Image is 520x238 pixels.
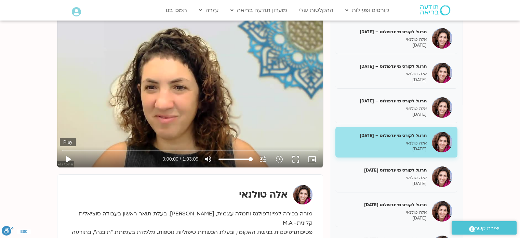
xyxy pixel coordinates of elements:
[432,201,452,222] img: תרגול לקורס מיינדפולנס 27.7.25
[420,5,450,15] img: תודעה בריאה
[432,97,452,118] img: תרגול לקורס מיינדפולנס – 6/7/25
[452,221,517,235] a: יצירת קשר
[341,202,427,208] h5: תרגול לקורס מיינדפולנס [DATE]
[341,167,427,173] h5: תרגול לקורס מיינדפולנס [DATE]
[341,98,427,104] h5: תרגול לקורס מיינדפולנס – [DATE]
[342,4,392,17] a: קורסים ופעילות
[432,166,452,187] img: תרגול לקורס מיינדפולנס 20.7.25
[341,29,427,35] h5: תרגול לקורס מיינדפולנס – [DATE]
[341,63,427,70] h5: תרגול לקורס מיינדפולנס – [DATE]
[239,188,288,201] strong: אלה טולנאי
[293,185,312,204] img: אלה טולנאי
[341,215,427,221] p: [DATE]
[341,77,427,83] p: [DATE]
[196,4,222,17] a: עזרה
[341,37,427,42] p: אלה טולנאי
[432,28,452,49] img: תרגול לקורס מיינדפולנס – 22/6/25
[341,210,427,215] p: אלה טולנאי
[162,4,190,17] a: תמכו בנו
[341,175,427,181] p: אלה טולנאי
[341,133,427,139] h5: תרגול לקורס מיינדפולנס – [DATE]
[341,146,427,152] p: [DATE]
[341,71,427,77] p: אלה טולנאי
[227,4,291,17] a: מועדון תודעה בריאה
[432,63,452,83] img: תרגול לקורס מיינדפולנס – 29/06/25
[341,181,427,187] p: [DATE]
[296,4,337,17] a: ההקלטות שלי
[341,42,427,48] p: [DATE]
[475,224,499,233] span: יצירת קשר
[432,132,452,152] img: תרגול לקורס מיינדפולנס – 13/7/25
[341,112,427,117] p: [DATE]
[341,106,427,112] p: אלה טולנאי
[341,140,427,146] p: אלה טולנאי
